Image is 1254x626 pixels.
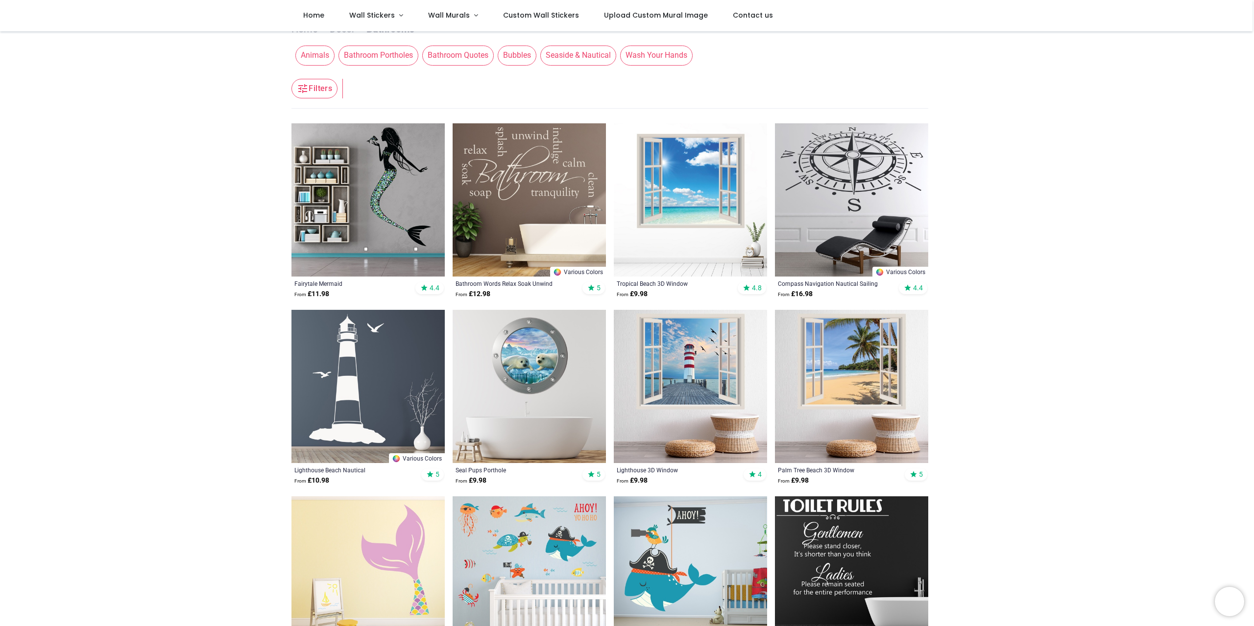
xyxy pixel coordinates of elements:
button: Seaside & Nautical [536,46,616,65]
strong: £ 12.98 [456,289,490,299]
a: Lighthouse 3D Window [617,466,735,474]
strong: £ 11.98 [294,289,329,299]
span: 4 [758,470,762,479]
img: Color Wheel [392,454,401,463]
img: Lighthouse 3D Window Wall Sticker [614,310,767,463]
span: 5 [597,470,601,479]
span: 5 [597,283,601,292]
span: Contact us [733,10,773,20]
span: Animals [295,46,335,65]
span: Wall Murals [428,10,470,20]
button: Bubbles [494,46,536,65]
a: Bathroom Words Relax Soak Unwind [456,279,574,287]
span: Bathroom Quotes [422,46,494,65]
img: Tropical Beach 3D Window Wall Sticker [614,123,767,277]
span: From [778,292,790,297]
img: Color Wheel [553,268,562,277]
span: Bubbles [498,46,536,65]
strong: £ 16.98 [778,289,813,299]
img: Color Wheel [875,268,884,277]
span: From [294,292,306,297]
strong: £ 10.98 [294,476,329,486]
span: 4.4 [913,283,923,292]
span: From [617,478,628,484]
img: Compass Navigation Nautical Sailing Wall Sticker [775,123,928,277]
span: From [456,478,467,484]
span: Upload Custom Mural Image [604,10,708,20]
span: Bathroom Portholes [338,46,418,65]
strong: £ 9.98 [456,476,486,486]
img: Bathroom Words Relax Soak Unwind Wall Sticker [453,123,606,277]
iframe: Brevo live chat [1215,587,1244,616]
a: Seal Pups Porthole [456,466,574,474]
span: 5 [919,470,923,479]
a: Compass Navigation Nautical Sailing [778,279,896,287]
span: 4.8 [752,283,762,292]
span: From [294,478,306,484]
span: From [778,478,790,484]
img: Seal Pups Porthole Wall Sticker [453,310,606,463]
span: Custom Wall Stickers [503,10,579,20]
span: Wall Stickers [349,10,395,20]
img: Palm Tree Beach 3D Window Wall Sticker [775,310,928,463]
a: Palm Tree Beach 3D Window [778,466,896,474]
a: Various Colors [872,267,928,277]
strong: £ 9.98 [617,476,648,486]
a: Fairytale Mermaid [294,279,412,287]
a: Lighthouse Beach Nautical [294,466,412,474]
strong: £ 9.98 [778,476,809,486]
button: Bathroom Quotes [418,46,494,65]
button: Animals [291,46,335,65]
a: Various Colors [550,267,606,277]
a: Various Colors [389,453,445,463]
button: Wash Your Hands [616,46,693,65]
span: Home [303,10,324,20]
a: Tropical Beach 3D Window [617,279,735,287]
strong: £ 9.98 [617,289,648,299]
span: From [456,292,467,297]
span: 4.4 [430,283,439,292]
img: Fairytale Mermaid Wall Sticker - Mod9 [291,123,445,277]
span: Seaside & Nautical [540,46,616,65]
span: From [617,292,628,297]
img: Lighthouse Beach Nautical Wall Sticker - Mod7 [291,310,445,463]
span: Wash Your Hands [620,46,693,65]
button: Filters [291,79,338,98]
button: Bathroom Portholes [335,46,418,65]
span: 5 [435,470,439,479]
